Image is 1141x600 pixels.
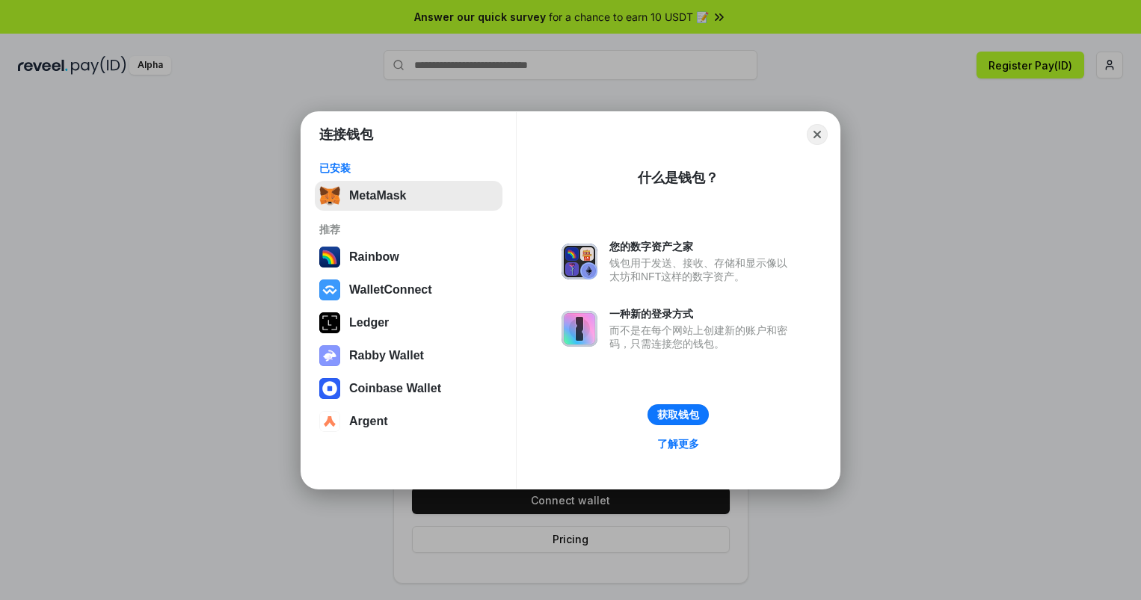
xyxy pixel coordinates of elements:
img: svg+xml,%3Csvg%20xmlns%3D%22http%3A%2F%2Fwww.w3.org%2F2000%2Fsvg%22%20fill%3D%22none%22%20viewBox... [562,311,597,347]
img: svg+xml,%3Csvg%20width%3D%2228%22%20height%3D%2228%22%20viewBox%3D%220%200%2028%2028%22%20fill%3D... [319,279,340,300]
div: Rabby Wallet [349,349,424,362]
button: Argent [315,406,502,436]
div: 一种新的登录方式 [609,307,795,321]
img: svg+xml,%3Csvg%20xmlns%3D%22http%3A%2F%2Fwww.w3.org%2F2000%2Fsvg%22%20fill%3D%22none%22%20viewBox... [562,244,597,279]
div: 钱包用于发送、接收、存储和显示像以太坊和NFT这样的数字资产。 [609,256,795,283]
img: svg+xml,%3Csvg%20xmlns%3D%22http%3A%2F%2Fwww.w3.org%2F2000%2Fsvg%22%20width%3D%2228%22%20height%3... [319,312,340,333]
div: Coinbase Wallet [349,382,441,395]
button: Rabby Wallet [315,341,502,371]
img: svg+xml,%3Csvg%20width%3D%2228%22%20height%3D%2228%22%20viewBox%3D%220%200%2028%2028%22%20fill%3D... [319,411,340,432]
img: svg+xml,%3Csvg%20fill%3D%22none%22%20height%3D%2233%22%20viewBox%3D%220%200%2035%2033%22%20width%... [319,185,340,206]
div: 而不是在每个网站上创建新的账户和密码，只需连接您的钱包。 [609,324,795,350]
button: Ledger [315,308,502,338]
div: MetaMask [349,189,406,202]
button: Rainbow [315,242,502,272]
div: 推荐 [319,223,498,236]
div: 您的数字资产之家 [609,240,795,253]
img: svg+xml,%3Csvg%20xmlns%3D%22http%3A%2F%2Fwww.w3.org%2F2000%2Fsvg%22%20fill%3D%22none%22%20viewBox... [319,345,340,366]
button: 获取钱包 [648,404,709,425]
div: 什么是钱包？ [638,169,719,187]
h1: 连接钱包 [319,126,373,143]
div: 了解更多 [657,437,699,451]
div: Ledger [349,316,389,330]
button: Coinbase Wallet [315,374,502,403]
div: WalletConnect [349,283,432,297]
div: 获取钱包 [657,408,699,421]
button: WalletConnect [315,275,502,305]
div: Rainbow [349,250,399,264]
div: Argent [349,415,388,428]
img: svg+xml,%3Csvg%20width%3D%2228%22%20height%3D%2228%22%20viewBox%3D%220%200%2028%2028%22%20fill%3D... [319,378,340,399]
img: svg+xml,%3Csvg%20width%3D%22120%22%20height%3D%22120%22%20viewBox%3D%220%200%20120%20120%22%20fil... [319,247,340,267]
a: 了解更多 [648,434,708,454]
button: Close [807,124,828,145]
button: MetaMask [315,181,502,211]
div: 已安装 [319,161,498,175]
